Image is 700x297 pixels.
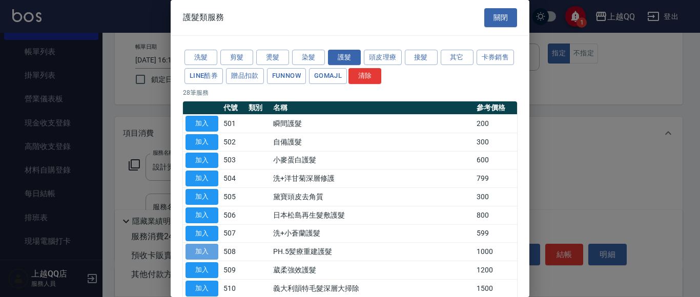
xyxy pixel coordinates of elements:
[186,116,218,132] button: 加入
[271,133,474,151] td: 自備護髮
[221,224,246,243] td: 507
[474,261,517,280] td: 1200
[271,224,474,243] td: 洗+小蒼蘭護髮
[474,101,517,115] th: 參考價格
[364,50,402,66] button: 頭皮理療
[186,189,218,205] button: 加入
[292,50,325,66] button: 染髮
[271,188,474,206] td: 黛寶頭皮去角質
[184,50,217,66] button: 洗髮
[221,243,246,261] td: 508
[474,206,517,224] td: 800
[328,50,361,66] button: 護髮
[221,206,246,224] td: 506
[226,68,264,84] button: 贈品扣款
[405,50,438,66] button: 接髮
[271,169,474,188] td: 洗+洋甘菊深層修護
[474,115,517,133] td: 200
[256,50,289,66] button: 燙髮
[474,169,517,188] td: 799
[271,115,474,133] td: 瞬間護髮
[271,261,474,280] td: 葳柔強效護髮
[186,244,218,260] button: 加入
[186,171,218,186] button: 加入
[221,115,246,133] td: 501
[221,133,246,151] td: 502
[271,243,474,261] td: PH.5髪療重建護髮
[183,12,224,23] span: 護髮類服務
[186,281,218,296] button: 加入
[474,224,517,243] td: 599
[221,261,246,280] td: 509
[477,50,514,66] button: 卡券銷售
[184,68,223,84] button: LINE酷券
[474,151,517,169] td: 600
[220,50,253,66] button: 剪髮
[221,169,246,188] td: 504
[271,151,474,169] td: 小麥蛋白護髮
[474,188,517,206] td: 300
[474,243,517,261] td: 1000
[348,68,381,84] button: 清除
[484,8,517,27] button: 關閉
[267,68,306,84] button: FUNNOW
[271,101,474,115] th: 名稱
[246,101,271,115] th: 類別
[186,262,218,278] button: 加入
[271,206,474,224] td: 日本松島再生髮敷護髮
[186,153,218,168] button: 加入
[474,133,517,151] td: 300
[186,207,218,223] button: 加入
[186,134,218,150] button: 加入
[309,68,347,84] button: GOMAJL
[183,88,517,97] p: 28 筆服務
[221,101,246,115] th: 代號
[441,50,473,66] button: 其它
[221,188,246,206] td: 505
[221,151,246,169] td: 503
[186,226,218,242] button: 加入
